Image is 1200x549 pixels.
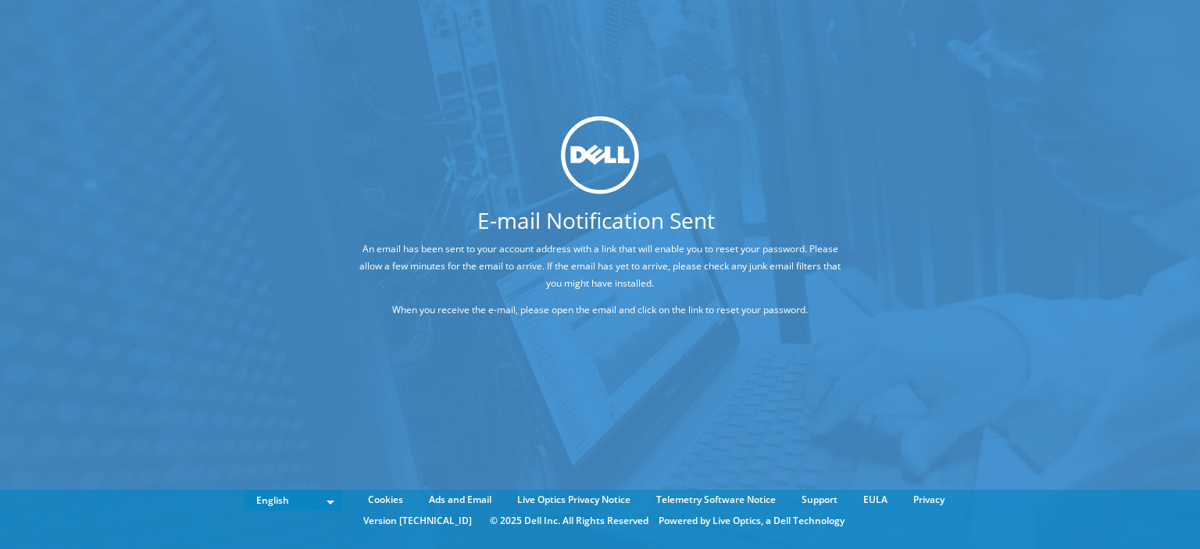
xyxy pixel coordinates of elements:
img: dell_svg_logo.svg [561,116,639,194]
a: EULA [852,491,899,508]
a: Telemetry Software Notice [645,491,787,508]
li: Powered by Live Optics, a Dell Technology [659,512,845,529]
li: © 2025 Dell Inc. All Rights Reserved [482,512,656,529]
h1: E-mail Notification Sent [300,209,892,231]
a: Support [790,491,849,508]
a: Live Optics Privacy Notice [505,491,642,508]
li: Version [TECHNICAL_ID] [355,512,480,529]
a: Cookies [356,491,415,508]
a: Privacy [902,491,956,508]
a: Ads and Email [417,491,503,508]
p: An email has been sent to your account address with a link that will enable you to reset your pas... [359,241,841,292]
p: When you receive the e-mail, please open the email and click on the link to reset your password. [359,301,841,319]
